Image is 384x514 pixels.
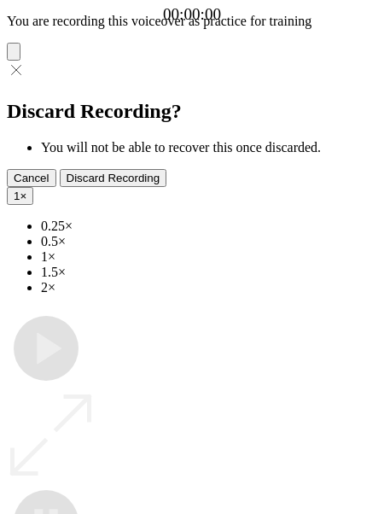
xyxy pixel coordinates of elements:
span: 1 [14,190,20,202]
p: You are recording this voiceover as practice for training [7,14,377,29]
li: 0.25× [41,219,377,234]
a: 00:00:00 [163,5,221,24]
li: 0.5× [41,234,377,249]
button: Discard Recording [60,169,167,187]
h2: Discard Recording? [7,100,377,123]
button: Cancel [7,169,56,187]
li: You will not be able to recover this once discarded. [41,140,377,155]
button: 1× [7,187,33,205]
li: 1× [41,249,377,265]
li: 1.5× [41,265,377,280]
li: 2× [41,280,377,295]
